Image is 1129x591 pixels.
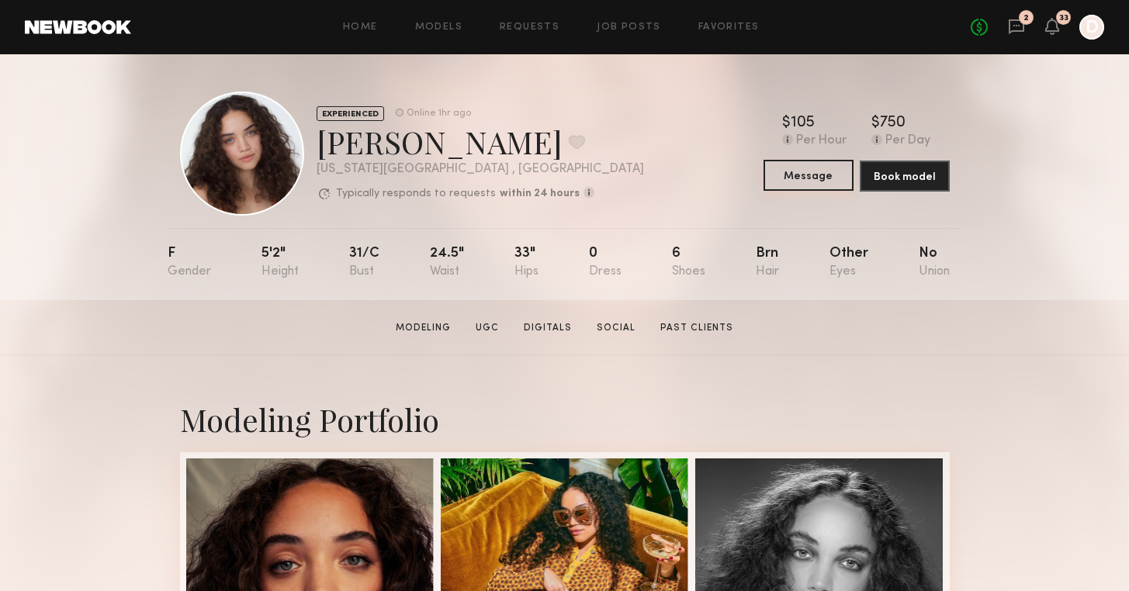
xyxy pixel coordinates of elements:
[518,321,578,335] a: Digitals
[919,247,950,278] div: No
[430,247,464,278] div: 24.5"
[500,22,559,33] a: Requests
[180,399,950,440] div: Modeling Portfolio
[860,161,950,192] button: Book model
[168,247,211,278] div: F
[336,188,496,199] p: Typically responds to requests
[317,106,384,121] div: EXPERIENCED
[317,163,644,176] div: [US_STATE][GEOGRAPHIC_DATA] , [GEOGRAPHIC_DATA]
[500,188,580,199] b: within 24 hours
[261,247,299,278] div: 5'2"
[349,247,379,278] div: 31/c
[764,160,854,191] button: Message
[1023,14,1029,22] div: 2
[672,247,705,278] div: 6
[880,116,906,131] div: 750
[654,321,739,335] a: Past Clients
[782,116,791,131] div: $
[469,321,505,335] a: UGC
[1079,15,1104,40] a: D
[589,247,622,278] div: 0
[317,121,644,162] div: [PERSON_NAME]
[407,109,471,119] div: Online 1hr ago
[796,134,847,148] div: Per Hour
[597,22,661,33] a: Job Posts
[1008,18,1025,37] a: 2
[390,321,457,335] a: Modeling
[514,247,539,278] div: 33"
[415,22,462,33] a: Models
[791,116,815,131] div: 105
[1059,14,1068,22] div: 33
[871,116,880,131] div: $
[590,321,642,335] a: Social
[343,22,378,33] a: Home
[756,247,779,278] div: Brn
[698,22,760,33] a: Favorites
[885,134,930,148] div: Per Day
[829,247,868,278] div: Other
